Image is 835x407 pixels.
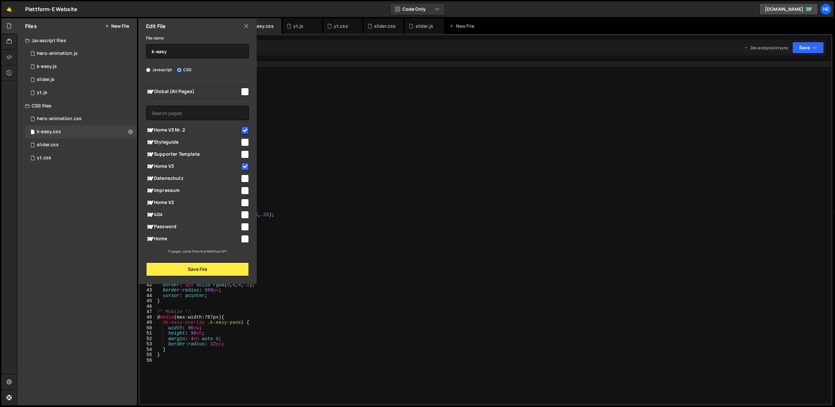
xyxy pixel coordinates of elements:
[146,138,240,146] span: Styleguide
[37,116,82,122] div: hero-animation.css
[140,304,156,309] div: 46
[25,151,137,164] div: yt.css
[146,163,240,170] span: Home V3
[374,23,396,29] div: slider.css
[25,86,137,99] div: yt.js
[146,235,240,243] span: Home
[140,298,156,304] div: 45
[17,34,137,47] div: Javascript files
[416,23,433,29] div: slider.js
[177,67,191,73] label: CSS
[146,23,166,30] h2: Edit File
[25,60,137,73] div: k-easy.js
[792,42,824,54] button: Save
[146,187,240,195] span: Impressum
[37,90,47,96] div: yt.js
[37,155,51,161] div: yt.css
[25,73,137,86] div: slider.js
[17,99,137,112] div: CSS files
[820,3,832,15] a: he
[105,23,129,29] button: New File
[146,175,240,182] span: Datenschutz
[140,315,156,320] div: 48
[25,125,137,138] div: k-easy.css
[390,3,445,15] button: Code Only
[759,3,818,15] a: [DOMAIN_NAME]
[250,23,274,29] div: k-easy.css
[140,293,156,299] div: 44
[25,112,137,125] div: 13946/35481.css
[140,331,156,336] div: 51
[177,68,181,72] input: CSS
[25,5,77,13] div: Plattform-E Website
[140,352,156,358] div: 55
[146,44,249,58] input: Name
[744,45,788,51] div: Dev and prod in sync
[146,211,240,219] span: 404
[37,142,59,148] div: slider.css
[140,288,156,293] div: 43
[1,1,17,17] a: 🤙
[146,35,164,41] label: File name
[140,325,156,331] div: 50
[449,23,477,29] div: New File
[25,138,137,151] div: slider.css
[37,77,54,83] div: slider.js
[25,23,37,30] h2: Files
[140,309,156,315] div: 47
[293,23,304,29] div: yt.js
[37,129,61,135] div: k-easy.css
[140,282,156,288] div: 42
[146,126,240,134] span: Home V3 Nr. 2
[146,88,240,96] span: Global (All Pages)
[37,51,78,56] div: hero-animation.js
[146,106,249,120] input: Search pages
[140,358,156,363] div: 56
[25,47,137,60] div: 13946/35478.js
[146,199,240,207] span: Home V2
[146,262,249,276] button: Save File
[140,336,156,342] div: 52
[140,341,156,347] div: 53
[146,68,150,72] input: Javascript
[146,150,240,158] span: Supporter Template
[146,67,172,73] label: Javascript
[146,223,240,231] span: Password
[140,347,156,352] div: 54
[37,64,57,70] div: k-easy.js
[140,320,156,325] div: 49
[334,23,348,29] div: yt.css
[168,249,227,254] small: 11 pages come from the Webflow API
